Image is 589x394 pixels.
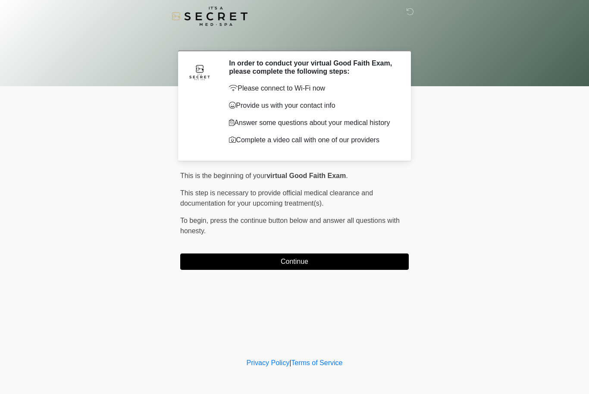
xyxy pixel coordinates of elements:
[180,253,409,270] button: Continue
[247,359,290,366] a: Privacy Policy
[174,31,415,47] h1: ‎ ‎
[180,217,210,224] span: To begin,
[172,6,248,26] img: It's A Secret Med Spa Logo
[180,189,373,207] span: This step is necessary to provide official medical clearance and documentation for your upcoming ...
[346,172,348,179] span: .
[180,217,400,235] span: press the continue button below and answer all questions with honesty.
[266,172,346,179] strong: virtual Good Faith Exam
[229,59,396,75] h2: In order to conduct your virtual Good Faith Exam, please complete the following steps:
[291,359,342,366] a: Terms of Service
[229,83,396,94] p: Please connect to Wi-Fi now
[289,359,291,366] a: |
[229,100,396,111] p: Provide us with your contact info
[229,118,396,128] p: Answer some questions about your medical history
[180,172,266,179] span: This is the beginning of your
[229,135,396,145] p: Complete a video call with one of our providers
[187,59,213,85] img: Agent Avatar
